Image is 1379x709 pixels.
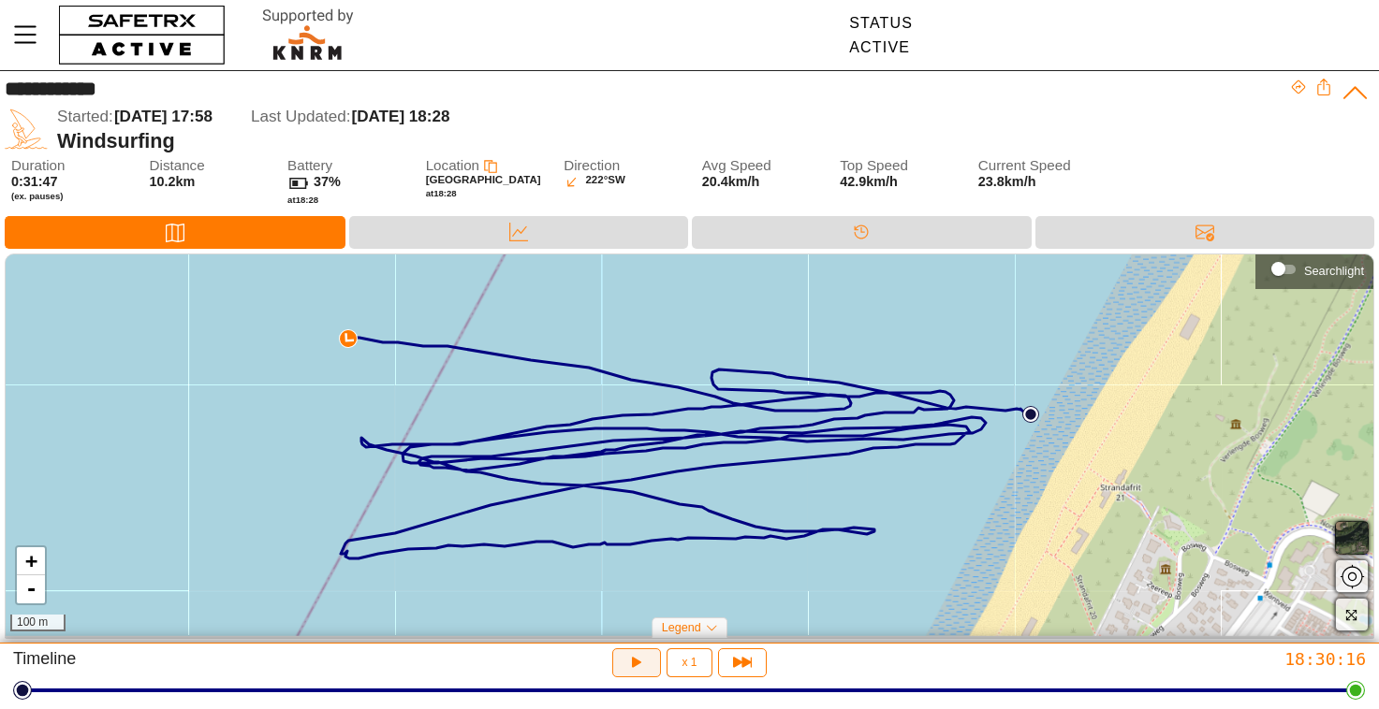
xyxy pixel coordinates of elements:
span: Last Updated: [251,108,350,125]
span: [GEOGRAPHIC_DATA] [426,174,541,185]
span: Legend [662,621,701,634]
span: Started: [57,108,113,125]
span: 20.4km/h [702,174,760,189]
div: Messages [1035,216,1375,249]
span: x 1 [682,657,697,668]
span: Top Speed [840,158,960,174]
div: Timeline [692,216,1032,249]
div: 18:30:16 [919,648,1366,670]
button: x 1 [667,648,712,677]
img: WIND_SURFING.svg [5,108,48,151]
span: at 18:28 [287,195,318,205]
div: Map [5,216,345,249]
div: Data [349,216,689,249]
span: 42.9km/h [840,174,898,189]
div: Status [849,15,913,32]
span: at 18:28 [426,188,457,198]
div: Active [849,39,913,56]
span: Distance [150,158,270,174]
img: PathStart.svg [1022,406,1039,423]
img: PathDirectionCurrent.svg [339,329,358,348]
span: (ex. pauses) [11,191,131,202]
span: Avg Speed [702,158,822,174]
div: Searchlight [1265,255,1364,283]
span: 10.2km [150,174,196,189]
div: Windsurfing [57,129,1290,153]
span: SW [608,174,625,190]
span: 23.8km/h [978,174,1098,190]
img: RescueLogo.svg [241,5,375,65]
span: 37% [314,174,341,189]
div: Searchlight [1304,264,1364,278]
span: 222° [585,174,608,190]
span: Duration [11,158,131,174]
span: [DATE] 17:58 [114,108,213,125]
a: Zoom in [17,547,45,575]
span: Location [426,157,479,173]
span: Current Speed [978,158,1098,174]
a: Zoom out [17,575,45,603]
span: Battery [287,158,407,174]
div: Timeline [13,648,460,677]
div: 100 m [10,615,66,631]
span: Direction [564,158,683,174]
span: 0:31:47 [11,174,58,189]
span: [DATE] 18:28 [351,108,449,125]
